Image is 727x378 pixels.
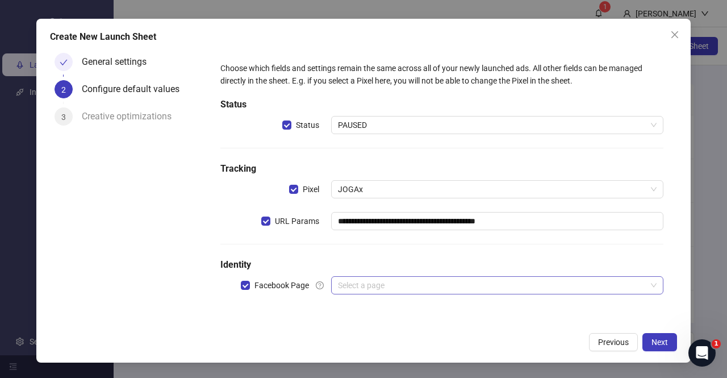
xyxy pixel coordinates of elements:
[220,98,663,111] h5: Status
[220,258,663,272] h5: Identity
[598,338,629,347] span: Previous
[250,279,314,292] span: Facebook Page
[82,107,181,126] div: Creative optimizations
[270,215,324,227] span: URL Params
[82,53,156,71] div: General settings
[220,62,663,87] div: Choose which fields and settings remain the same across all of your newly launched ads. All other...
[589,333,638,351] button: Previous
[61,85,66,94] span: 2
[50,30,677,44] div: Create New Launch Sheet
[642,333,677,351] button: Next
[651,338,668,347] span: Next
[82,80,189,98] div: Configure default values
[688,339,716,367] iframe: Intercom live chat
[220,162,663,176] h5: Tracking
[60,59,68,67] span: check
[316,281,324,289] span: question-circle
[338,117,657,134] span: PAUSED
[338,181,657,198] span: JOGAx
[61,113,66,122] span: 3
[712,339,721,348] span: 1
[298,183,324,196] span: Pixel
[666,26,684,44] button: Close
[670,30,679,39] span: close
[291,119,324,131] span: Status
